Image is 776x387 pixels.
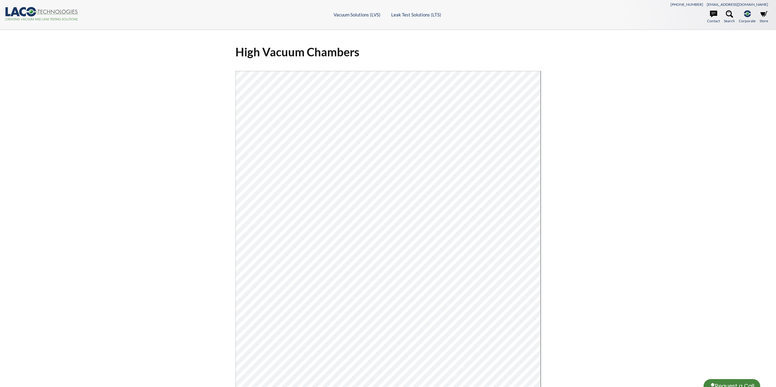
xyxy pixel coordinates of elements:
a: Leak Test Solutions (LTS) [391,12,441,17]
span: Corporate [739,18,756,24]
a: Contact [707,10,720,24]
a: Search [724,10,735,24]
a: [PHONE_NUMBER] [671,2,703,7]
h1: High Vacuum Chambers [235,44,541,59]
a: [EMAIL_ADDRESS][DOMAIN_NAME] [707,2,768,7]
a: Store [760,10,768,24]
a: Vacuum Solutions (LVS) [334,12,381,17]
